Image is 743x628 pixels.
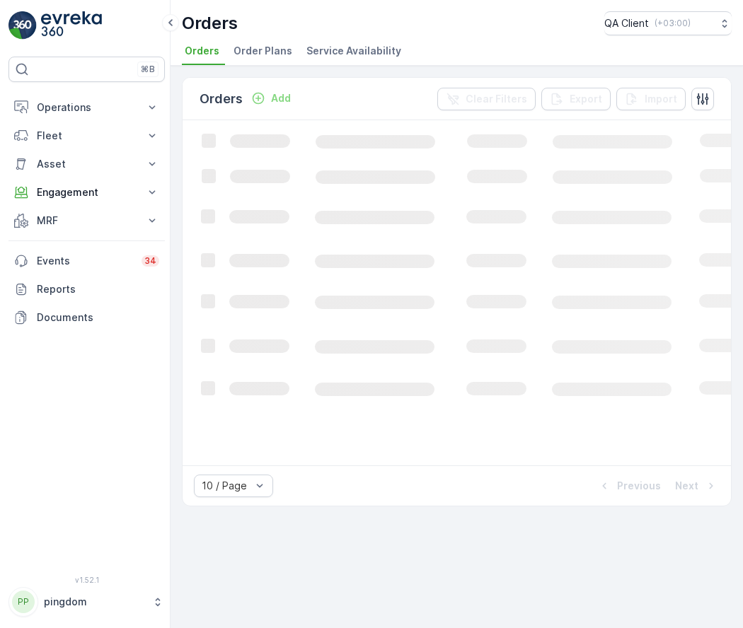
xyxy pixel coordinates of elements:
button: Operations [8,93,165,122]
p: QA Client [604,16,649,30]
p: Orders [200,89,243,109]
p: Fleet [37,129,137,143]
a: Events34 [8,247,165,275]
span: Service Availability [306,44,401,58]
button: Add [246,90,296,107]
img: logo_light-DOdMpM7g.png [41,11,102,40]
span: Orders [185,44,219,58]
p: MRF [37,214,137,228]
button: Previous [596,477,662,494]
p: pingdom [44,595,145,609]
p: Documents [37,310,159,325]
button: Export [541,88,611,110]
button: Fleet [8,122,165,150]
p: Engagement [37,185,137,199]
p: Clear Filters [466,92,527,106]
button: Import [616,88,686,110]
p: 34 [144,255,156,267]
a: Reports [8,275,165,303]
button: MRF [8,207,165,235]
p: ( +03:00 ) [655,18,691,29]
p: Add [271,91,291,105]
a: Documents [8,303,165,332]
p: Previous [617,479,661,493]
p: Export [570,92,602,106]
p: Import [645,92,677,106]
p: Asset [37,157,137,171]
p: Reports [37,282,159,296]
p: Next [675,479,698,493]
p: Orders [182,12,238,35]
p: Events [37,254,133,268]
div: PP [12,591,35,613]
button: Asset [8,150,165,178]
button: Clear Filters [437,88,536,110]
p: ⌘B [141,64,155,75]
button: Next [674,477,720,494]
span: v 1.52.1 [8,576,165,584]
span: Order Plans [234,44,292,58]
button: Engagement [8,178,165,207]
img: logo [8,11,37,40]
button: QA Client(+03:00) [604,11,732,35]
p: Operations [37,100,137,115]
button: PPpingdom [8,587,165,617]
